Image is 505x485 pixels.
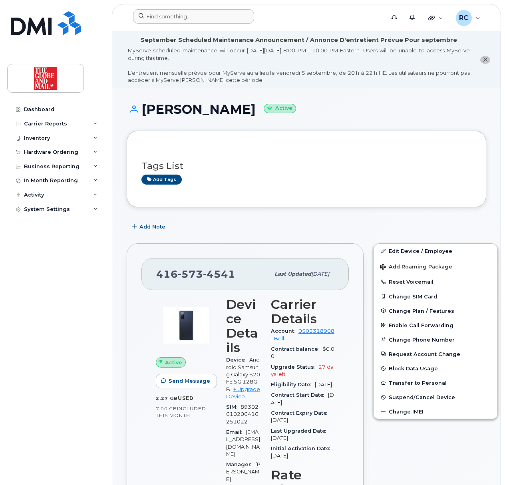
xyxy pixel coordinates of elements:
[271,297,334,326] h3: Carrier Details
[271,392,334,405] span: [DATE]
[271,435,288,441] span: [DATE]
[226,461,255,467] span: Manager
[380,264,452,271] span: Add Roaming Package
[226,429,246,435] span: Email
[156,268,235,280] span: 416
[162,301,210,349] img: image20231002-3703462-zm6wmn.jpeg
[374,244,497,258] a: Edit Device / Employee
[311,271,329,277] span: [DATE]
[128,47,470,84] div: MyServe scheduled maintenance will occur [DATE][DATE] 8:00 PM - 10:00 PM Eastern. Users will be u...
[156,396,178,401] span: 2.27 GB
[141,36,457,44] div: September Scheduled Maintenance Announcement / Annonce D'entretient Prévue Pour septembre
[374,318,497,332] button: Enable Call Forwarding
[226,386,260,400] a: + Upgrade Device
[374,289,497,304] button: Change SIM Card
[271,346,322,352] span: Contract balance
[271,392,328,398] span: Contract Start Date
[226,357,249,363] span: Device
[389,394,455,400] span: Suspend/Cancel Device
[127,219,172,234] button: Add Note
[165,359,182,366] span: Active
[271,445,334,451] span: Initial Activation Date
[226,429,260,457] span: [EMAIL_ADDRESS][DOMAIN_NAME]
[271,417,288,423] span: [DATE]
[226,297,261,355] h3: Device Details
[389,308,454,314] span: Change Plan / Features
[271,382,315,388] span: Eligibility Date
[271,328,298,334] span: Account
[389,322,453,328] span: Enable Call Forwarding
[264,104,296,113] small: Active
[374,347,497,361] button: Request Account Change
[169,377,210,385] span: Send Message
[374,376,497,390] button: Transfer to Personal
[374,258,497,274] button: Add Roaming Package
[127,102,486,116] h1: [PERSON_NAME]
[374,274,497,289] button: Reset Voicemail
[271,364,318,370] span: Upgrade Status
[156,406,177,411] span: 7.00 GB
[271,453,288,459] span: [DATE]
[271,328,334,341] a: 0503318908 - Bell
[374,361,497,376] button: Block Data Usage
[271,428,330,434] span: Last Upgraded Date
[156,374,217,388] button: Send Message
[271,410,331,416] span: Contract Expiry Date
[141,175,182,185] a: Add tags
[226,404,241,410] span: SIM
[374,404,497,419] button: Change IMEI
[271,364,334,377] span: 27 days left
[178,268,203,280] span: 573
[203,268,235,280] span: 4541
[141,161,471,171] h3: Tags List
[374,332,497,347] button: Change Phone Number
[374,304,497,318] button: Change Plan / Features
[374,390,497,404] button: Suspend/Cancel Device
[139,223,165,231] span: Add Note
[315,382,332,388] span: [DATE]
[274,271,311,277] span: Last updated
[156,405,206,419] span: included this month
[226,357,260,392] span: Android Samsung Galaxy S20 FE 5G 128GB
[480,56,490,64] button: close notification
[178,395,194,401] span: used
[226,461,260,482] span: [PERSON_NAME]
[226,404,258,425] span: 89302610206416251022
